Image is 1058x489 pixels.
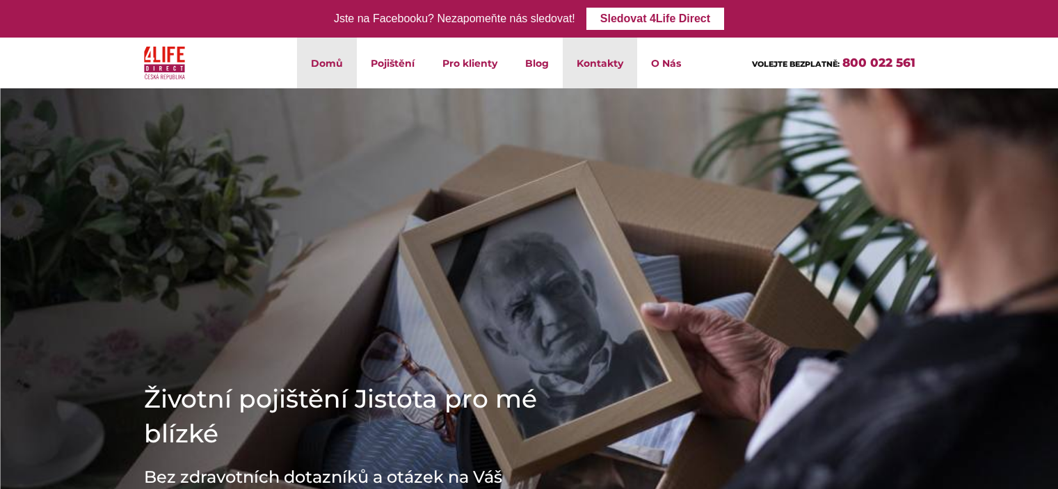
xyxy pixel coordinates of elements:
span: VOLEJTE BEZPLATNĚ: [752,59,840,69]
a: 800 022 561 [842,56,915,70]
h1: Životní pojištění Jistota pro mé blízké [144,381,561,451]
a: Domů [297,38,357,88]
a: Sledovat 4Life Direct [586,8,724,30]
img: 4Life Direct Česká republika logo [144,43,186,83]
a: Blog [511,38,563,88]
a: Kontakty [563,38,637,88]
div: Jste na Facebooku? Nezapomeňte nás sledovat! [334,9,575,29]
